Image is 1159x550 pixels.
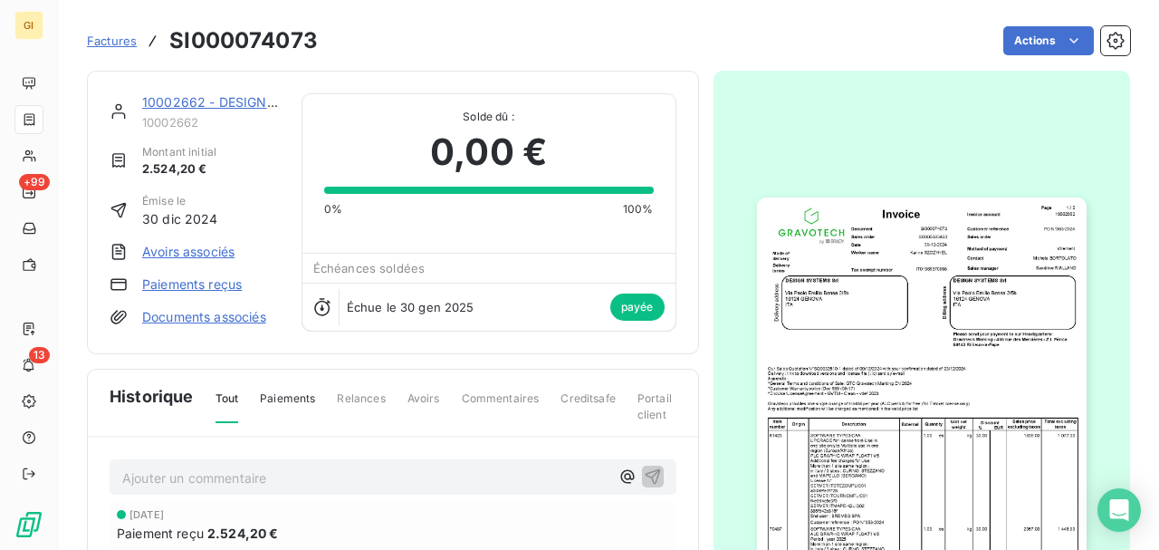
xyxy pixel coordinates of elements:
[142,209,218,228] span: 30 dic 2024
[324,201,342,217] span: 0%
[14,510,43,539] img: Logo LeanPay
[142,144,216,160] span: Montant initial
[19,174,50,190] span: +99
[142,275,242,294] a: Paiements reçus
[129,509,164,520] span: [DATE]
[207,524,279,543] span: 2.524,20 €
[1003,26,1094,55] button: Actions
[29,347,50,363] span: 13
[14,11,43,40] div: GI
[87,32,137,50] a: Factures
[337,391,385,421] span: Relances
[110,384,194,409] span: Historique
[313,261,426,275] span: Échéances soldées
[142,94,351,110] a: 10002662 - DESIGN SYSTEMS Srl
[142,193,218,209] span: Émise le
[347,300,474,314] span: Échue le 30 gen 2025
[1097,488,1141,532] div: Open Intercom Messenger
[560,391,616,421] span: Creditsafe
[87,34,137,48] span: Factures
[407,391,440,421] span: Avoirs
[610,294,665,321] span: payée
[117,524,204,543] span: Paiement reçu
[637,391,676,438] span: Portail client
[430,125,547,179] span: 0,00 €
[142,115,280,130] span: 10002662
[142,160,216,179] span: 2.524,20 €
[260,391,315,421] span: Paiements
[324,109,654,125] span: Solde dû :
[462,391,540,421] span: Commentaires
[169,24,318,57] h3: SI000074073
[216,391,239,423] span: Tout
[623,201,654,217] span: 100%
[142,243,235,261] a: Avoirs associés
[142,308,266,326] a: Documents associés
